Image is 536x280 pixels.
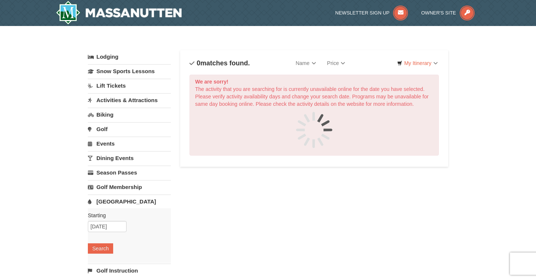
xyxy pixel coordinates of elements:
img: Massanutten Resort Logo [56,1,182,25]
a: Golf [88,122,171,136]
a: Name [290,56,321,71]
a: Owner's Site [421,10,475,16]
a: [GEOGRAPHIC_DATA] [88,195,171,208]
button: Search [88,243,113,254]
a: Price [322,56,351,71]
a: Lodging [88,50,171,64]
img: spinner.gif [296,111,333,149]
a: Golf Membership [88,180,171,194]
a: Golf Instruction [88,264,171,277]
a: Dining Events [88,151,171,165]
a: Season Passes [88,166,171,179]
label: Starting [88,212,165,219]
a: Events [88,137,171,150]
a: Massanutten Resort [56,1,182,25]
strong: We are sorry! [195,79,228,85]
div: The activity that you are searching for is currently unavailable online for the date you have sel... [189,75,439,156]
a: My Itinerary [392,58,443,69]
a: Newsletter Sign Up [335,10,408,16]
span: Owner's Site [421,10,456,16]
a: Snow Sports Lessons [88,64,171,78]
a: Activities & Attractions [88,93,171,107]
span: Newsletter Sign Up [335,10,390,16]
a: Lift Tickets [88,79,171,92]
a: Biking [88,108,171,121]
